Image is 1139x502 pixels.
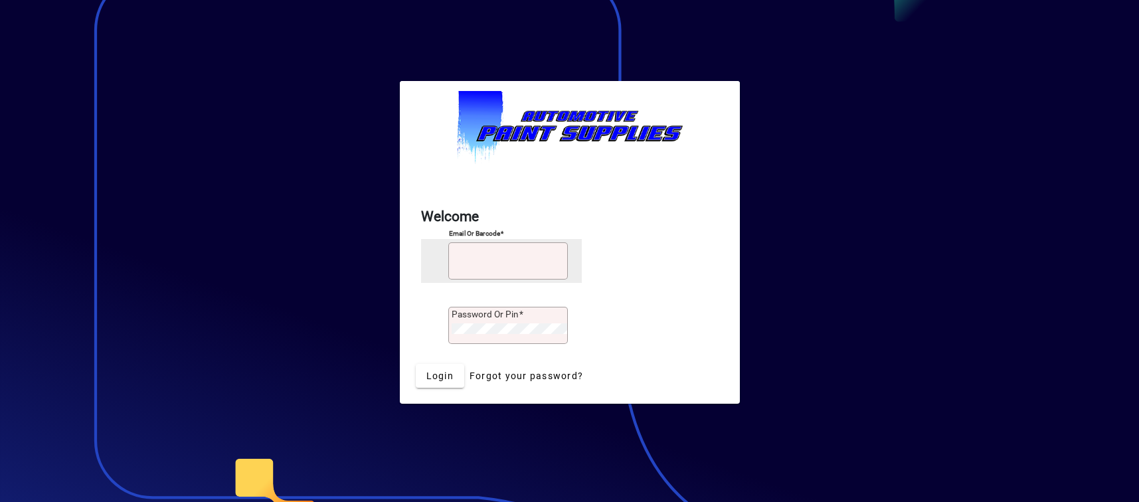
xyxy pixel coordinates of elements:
[416,364,464,388] button: Login
[426,369,454,383] span: Login
[421,207,719,228] h2: Welcome
[452,309,519,319] mat-label: Password or Pin
[470,369,583,383] span: Forgot your password?
[449,229,500,237] mat-label: Email or Barcode
[464,364,588,388] a: Forgot your password?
